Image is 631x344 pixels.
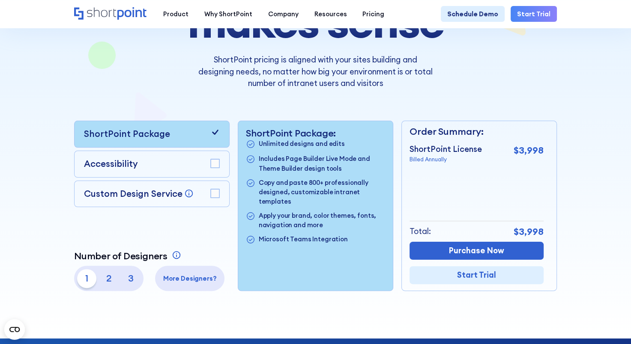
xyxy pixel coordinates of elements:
[410,225,431,237] p: Total:
[306,6,355,22] a: Resources
[74,250,167,262] p: Number of Designers
[410,125,544,139] p: Order Summary:
[259,234,348,245] p: Microsoft Teams Integration
[197,54,434,89] p: ShortPoint pricing is aligned with your sites building and designing needs, no matter how big you...
[410,242,544,260] a: Purchase Now
[246,128,385,139] p: ShortPoint Package:
[74,7,147,21] a: Home
[204,9,252,19] div: Why ShortPoint
[314,9,347,19] div: Resources
[74,250,183,262] a: Number of Designers
[197,6,260,22] a: Why ShortPoint
[410,266,544,284] a: Start Trial
[511,6,556,22] a: Start Trial
[259,211,385,230] p: Apply your brand, color themes, fonts, navigation and more
[514,143,544,157] p: $3,998
[410,143,482,155] p: ShortPoint License
[410,155,482,163] p: Billed Annually
[514,225,544,239] p: $3,998
[259,154,385,173] p: Includes Page Builder Live Mode and Theme Builder design tools
[259,139,345,150] p: Unlimited designs and edits
[163,9,188,19] div: Product
[260,6,306,22] a: Company
[268,9,299,19] div: Company
[77,269,96,288] p: 1
[4,319,25,340] button: Open CMP widget
[156,6,197,22] a: Product
[259,178,385,206] p: Copy and paste 800+ professionally designed, customizable intranet templates
[588,303,631,344] iframe: Chat Widget
[441,6,504,22] a: Schedule Demo
[84,157,138,171] p: Accessibility
[355,6,392,22] a: Pricing
[362,9,384,19] div: Pricing
[158,274,221,283] p: More Designers?
[84,128,170,141] p: ShortPoint Package
[84,188,182,199] p: Custom Design Service
[122,269,141,288] p: 3
[99,269,118,288] p: 2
